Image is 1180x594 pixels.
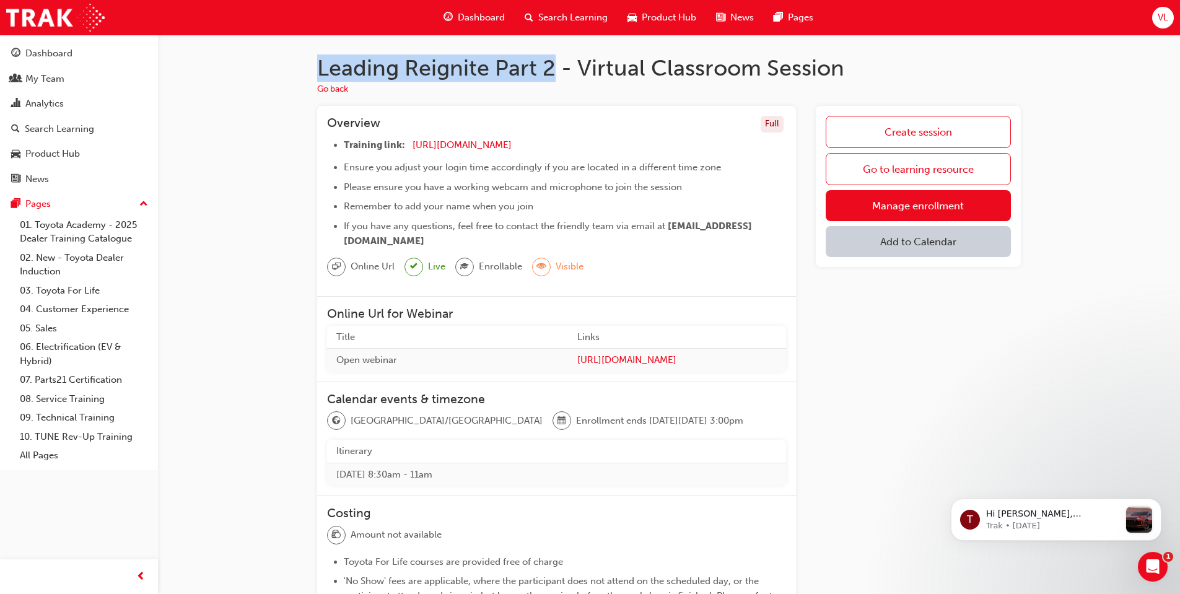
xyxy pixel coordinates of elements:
[327,116,380,133] h3: Overview
[351,260,395,274] span: Online Url
[556,260,583,274] span: Visible
[428,260,445,274] span: Live
[642,11,696,25] span: Product Hub
[764,5,823,30] a: pages-iconPages
[15,300,153,319] a: 04. Customer Experience
[15,216,153,248] a: 01. Toyota Academy - 2025 Dealer Training Catalogue
[15,319,153,338] a: 05. Sales
[5,193,153,216] button: Pages
[344,162,721,173] span: Ensure you adjust your login time accordingly if you are located in a different time zone
[458,11,505,25] span: Dashboard
[538,11,608,25] span: Search Learning
[5,40,153,193] button: DashboardMy TeamAnalyticsSearch LearningProduct HubNews
[410,259,417,274] span: tick-icon
[327,307,786,321] h3: Online Url for Webinar
[15,427,153,447] a: 10. TUNE Rev-Up Training
[1138,552,1168,582] iframe: Intercom live chat
[327,326,568,349] th: Title
[11,48,20,59] span: guage-icon
[25,72,64,86] div: My Team
[460,259,469,275] span: graduationCap-icon
[444,10,453,25] span: guage-icon
[25,147,80,161] div: Product Hub
[5,92,153,115] a: Analytics
[932,474,1180,561] iframe: Intercom notifications message
[557,413,566,429] span: calendar-icon
[25,97,64,111] div: Analytics
[344,221,752,247] span: [EMAIL_ADDRESS][DOMAIN_NAME]
[15,248,153,281] a: 02. New - Toyota Dealer Induction
[15,390,153,409] a: 08. Service Training
[5,68,153,90] a: My Team
[15,370,153,390] a: 07. Parts21 Certification
[537,259,546,275] span: eye-icon
[706,5,764,30] a: news-iconNews
[136,569,146,585] span: prev-icon
[479,260,522,274] span: Enrollable
[1163,552,1173,562] span: 1
[761,116,784,133] div: Full
[716,10,725,25] span: news-icon
[826,116,1011,148] a: Create session
[5,168,153,191] a: News
[327,440,786,463] th: Itinerary
[351,414,543,428] span: [GEOGRAPHIC_DATA]/[GEOGRAPHIC_DATA]
[618,5,706,30] a: car-iconProduct Hub
[344,139,405,151] span: Training link:
[11,124,20,135] span: search-icon
[1152,7,1174,28] button: VL
[576,414,743,428] span: Enrollment ends [DATE][DATE] 3:00pm
[826,190,1011,221] a: Manage enrollment
[627,10,637,25] span: car-icon
[577,353,777,367] a: [URL][DOMAIN_NAME]
[344,221,665,232] span: If you have any questions, feel free to contact the friendly team via email at
[327,463,786,486] td: [DATE] 8:30am - 11am
[5,118,153,141] a: Search Learning
[15,338,153,370] a: 06. Electrification (EV & Hybrid)
[344,201,533,212] span: Remember to add your name when you join
[413,139,512,151] a: [URL][DOMAIN_NAME]
[317,55,1021,82] h1: Leading Reignite Part 2 - Virtual Classroom Session
[11,74,20,85] span: people-icon
[25,197,51,211] div: Pages
[336,354,397,365] span: Open webinar
[344,556,563,567] span: Toyota For Life courses are provided free of charge
[5,42,153,65] a: Dashboard
[332,527,341,543] span: money-icon
[525,10,533,25] span: search-icon
[139,196,148,212] span: up-icon
[826,226,1011,257] button: Add to Calendar
[11,174,20,185] span: news-icon
[15,446,153,465] a: All Pages
[15,281,153,300] a: 03. Toyota For Life
[327,506,786,520] h3: Costing
[327,392,786,406] h3: Calendar events & timezone
[774,10,783,25] span: pages-icon
[351,528,442,542] span: Amount not available
[332,259,341,275] span: sessionType_ONLINE_URL-icon
[317,82,348,97] button: Go back
[515,5,618,30] a: search-iconSearch Learning
[5,142,153,165] a: Product Hub
[11,98,20,110] span: chart-icon
[568,326,786,349] th: Links
[25,122,94,136] div: Search Learning
[826,153,1011,185] a: Go to learning resource
[6,4,105,32] img: Trak
[11,199,20,210] span: pages-icon
[434,5,515,30] a: guage-iconDashboard
[730,11,754,25] span: News
[25,172,49,186] div: News
[15,408,153,427] a: 09. Technical Training
[344,181,682,193] span: Please ensure you have a working webcam and microphone to join the session
[332,413,341,429] span: globe-icon
[11,149,20,160] span: car-icon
